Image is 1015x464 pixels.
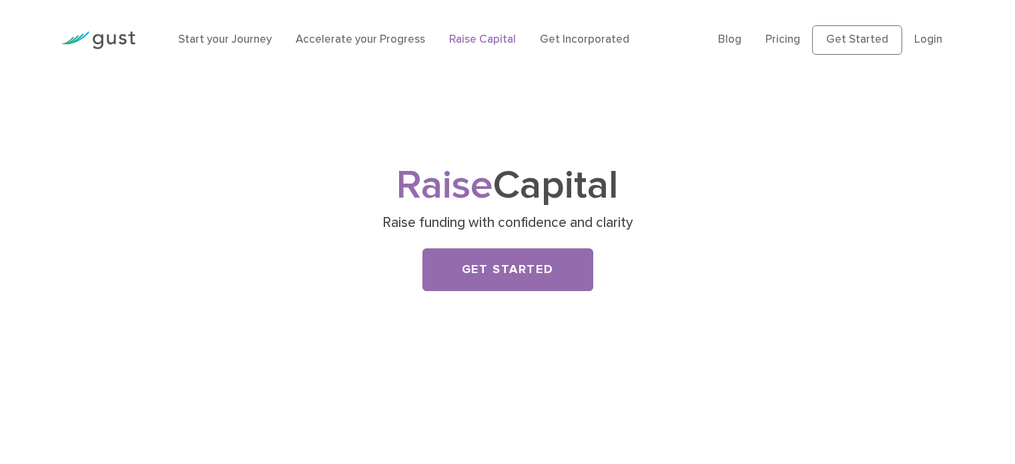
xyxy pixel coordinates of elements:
[765,33,800,46] a: Pricing
[61,31,135,49] img: Gust Logo
[396,162,493,209] span: Raise
[178,33,272,46] a: Start your Journey
[914,33,942,46] a: Login
[718,33,741,46] a: Blog
[449,33,516,46] a: Raise Capital
[812,25,902,55] a: Get Started
[540,33,629,46] a: Get Incorporated
[244,168,771,204] h1: Capital
[296,33,425,46] a: Accelerate your Progress
[422,248,593,291] a: Get Started
[249,214,766,232] p: Raise funding with confidence and clarity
